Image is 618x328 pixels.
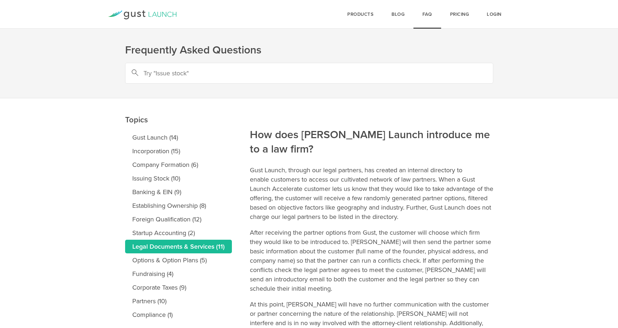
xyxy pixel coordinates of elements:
[125,308,232,322] a: Compliance (1)
[125,226,232,240] a: Startup Accounting (2)
[125,131,232,144] a: Gust Launch (14)
[250,228,493,293] p: After receiving the partner options from Gust, the customer will choose which firm they would lik...
[125,199,232,212] a: Establishing Ownership (8)
[125,144,232,158] a: Incorporation (15)
[125,267,232,281] a: Fundraising (4)
[125,43,493,57] h1: Frequently Asked Questions
[125,185,232,199] a: Banking & EIN (9)
[125,63,493,84] input: Try "Issue stock"
[125,294,232,308] a: Partners (10)
[125,281,232,294] a: Corporate Taxes (9)
[125,172,232,185] a: Issuing Stock (10)
[125,64,232,127] h2: Topics
[125,253,232,267] a: Options & Option Plans (5)
[125,240,232,253] a: Legal Documents & Services (11)
[125,158,232,172] a: Company Formation (6)
[250,79,493,156] h2: How does [PERSON_NAME] Launch introduce me to a law firm?
[125,212,232,226] a: Foreign Qualification (12)
[250,165,493,221] p: Gust Launch, through our legal partners, has created an internal directory to enable customers to...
